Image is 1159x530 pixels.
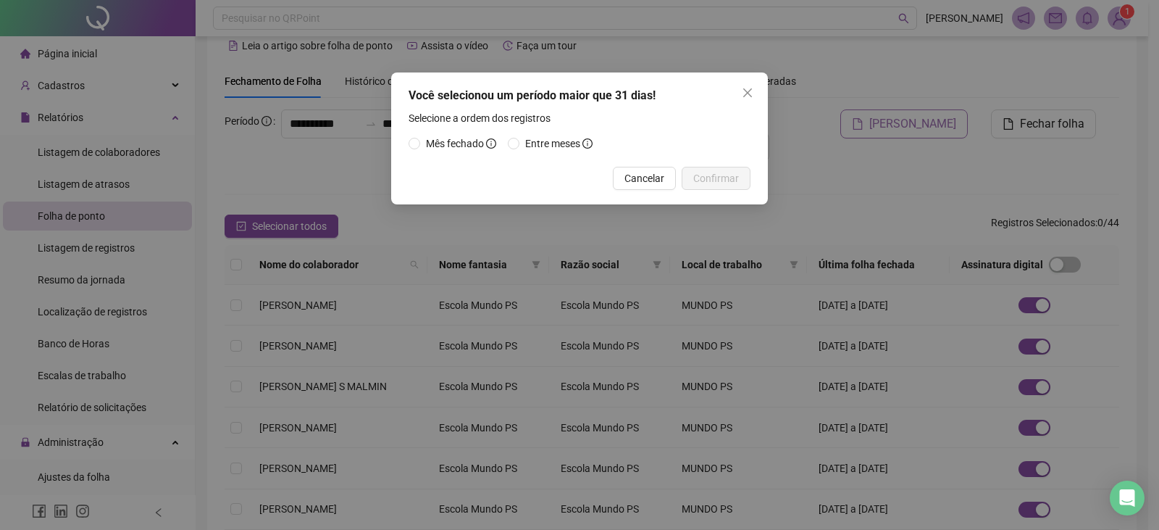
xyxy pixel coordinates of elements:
[1110,481,1145,515] div: Open Intercom Messenger
[426,138,484,149] span: Mês fechado
[736,81,759,104] button: Close
[742,87,753,99] span: close
[525,138,580,149] span: Entre meses
[624,170,664,186] span: Cancelar
[682,167,750,190] button: Confirmar
[486,138,496,149] span: info-circle
[409,110,560,126] label: Selecione a ordem dos registros
[582,138,593,149] span: info-circle
[409,87,750,104] div: Você selecionou um período maior que 31 dias!
[613,167,676,190] button: Cancelar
